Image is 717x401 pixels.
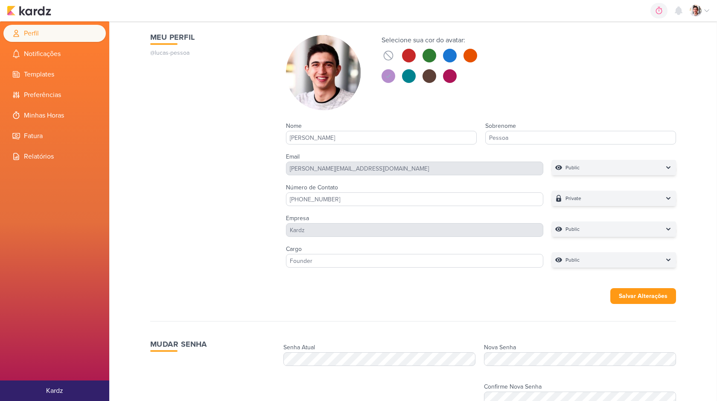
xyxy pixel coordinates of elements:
[552,160,676,175] button: Public
[3,107,106,124] li: Minhas Horas
[286,153,300,160] label: Email
[286,215,309,222] label: Empresa
[565,225,580,233] p: Public
[7,6,51,16] img: kardz.app
[3,86,106,103] li: Preferências
[484,344,516,351] label: Nova Senha
[552,252,676,268] button: Public
[150,32,269,43] h1: Meu Perfil
[3,66,106,83] li: Templates
[3,45,106,62] li: Notificações
[484,383,542,390] label: Confirme Nova Senha
[283,344,315,351] label: Senha Atual
[610,288,676,304] button: Salvar Alterações
[690,5,702,17] img: Lucas Pessoa
[382,35,477,45] div: Selecione sua cor do avatar:
[286,122,302,130] label: Nome
[485,122,516,130] label: Sobrenome
[150,48,269,57] p: @lucas-pessoa
[3,127,106,144] li: Fatura
[286,245,302,253] label: Cargo
[552,221,676,237] button: Public
[286,162,543,175] div: [PERSON_NAME][EMAIL_ADDRESS][DOMAIN_NAME]
[552,191,676,206] button: Private
[150,339,277,350] h1: Mudar Senha
[565,256,580,264] p: Public
[565,194,581,203] p: Private
[286,35,361,110] img: Lucas Pessoa
[565,163,580,172] p: Public
[3,148,106,165] li: Relatórios
[3,25,106,42] li: Perfil
[286,184,338,191] label: Número de Contato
